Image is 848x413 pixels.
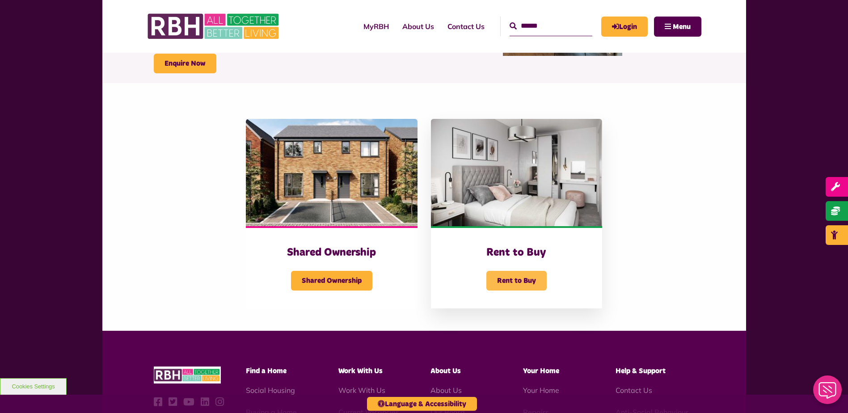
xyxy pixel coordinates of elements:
[147,9,281,44] img: RBH
[616,386,652,395] a: Contact Us
[510,17,592,36] input: Search
[486,271,547,291] span: Rent to Buy
[673,23,691,30] span: Menu
[430,367,461,375] span: About Us
[616,367,666,375] span: Help & Support
[601,17,648,37] a: MyRBH
[396,14,441,38] a: About Us
[808,373,848,413] iframe: Netcall Web Assistant for live chat
[246,119,417,308] a: Shared Ownership Shared Ownership
[154,367,221,384] img: RBH
[523,386,559,395] a: Your Home
[154,54,216,73] a: Enquire Now
[654,17,701,37] button: Navigation
[367,397,477,411] button: Language & Accessibility
[338,386,385,395] a: Work With Us
[246,119,417,226] img: Cottons Resized
[357,14,396,38] a: MyRBH
[449,246,584,260] h3: Rent to Buy
[338,367,383,375] span: Work With Us
[430,386,462,395] a: About Us
[441,14,491,38] a: Contact Us
[264,246,399,260] h3: Shared Ownership
[291,271,372,291] span: Shared Ownership
[523,367,559,375] span: Your Home
[431,119,602,226] img: Bedroom Cottons
[246,367,287,375] span: Find a Home
[431,119,602,308] a: Rent to Buy Rent to Buy
[246,386,295,395] a: Social Housing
